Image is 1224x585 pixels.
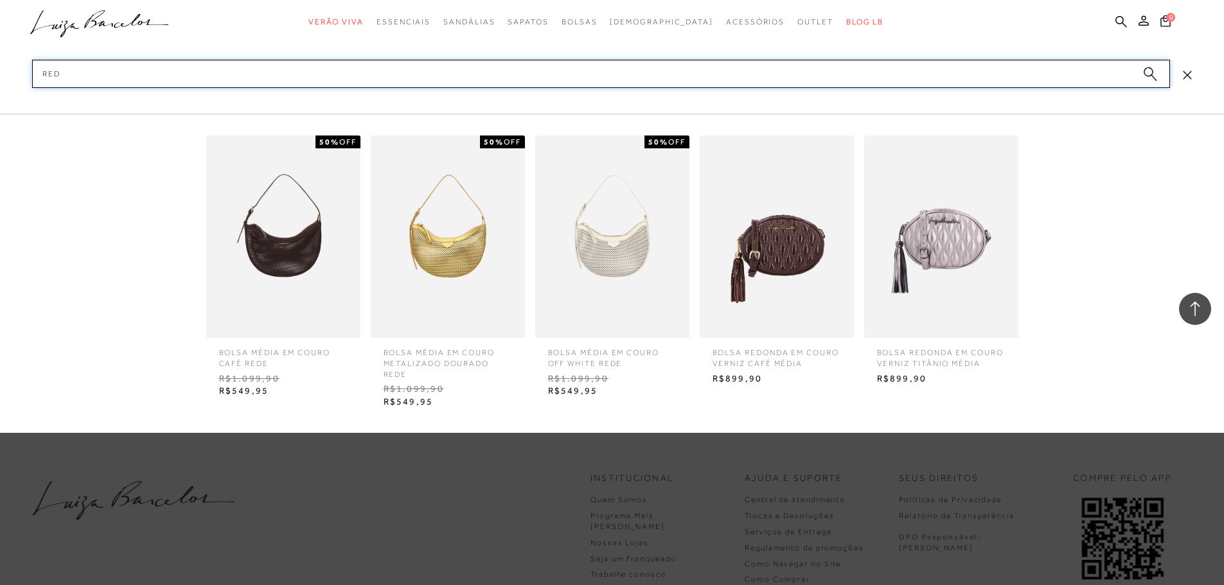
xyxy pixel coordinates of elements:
[696,135,857,388] a: BOLSA REDONDA EM COURO VERNIZ CAFÉ MÉDIA BOLSA REDONDA EM COURO VERNIZ CAFÉ MÉDIA R$899,90
[538,369,686,389] span: R$1.099,90
[374,338,522,380] span: BOLSA MÉDIA EM COURO METALIZADO DOURADO REDE
[668,137,686,146] span: OFF
[308,10,364,34] a: categoryNavScreenReaderText
[797,17,833,26] span: Outlet
[538,338,686,369] span: BOLSA MÉDIA EM COURO OFF WHITE REDE
[846,10,883,34] a: BLOG LB
[443,10,495,34] a: categoryNavScreenReaderText
[846,17,883,26] span: BLOG LB
[32,60,1170,88] input: Buscar.
[374,392,522,412] span: R$549,95
[339,137,357,146] span: OFF
[864,135,1018,338] img: BOLSA REDONDA EM COURO VERNIZ TITÂNIO MÉDIA
[206,135,360,338] img: BOLSA MÉDIA EM COURO CAFÉ REDE
[703,338,851,369] span: BOLSA REDONDA EM COURO VERNIZ CAFÉ MÉDIA
[610,17,713,26] span: [DEMOGRAPHIC_DATA]
[203,135,364,401] a: BOLSA MÉDIA EM COURO CAFÉ REDE 50%OFF BOLSA MÉDIA EM COURO CAFÉ REDE R$1.099,90 R$549,95
[377,10,430,34] a: categoryNavScreenReaderText
[368,135,528,412] a: BOLSA MÉDIA EM COURO METALIZADO DOURADO REDE 50%OFF BOLSA MÉDIA EM COURO METALIZADO DOURADO REDE ...
[648,137,668,146] strong: 50%
[374,380,522,399] span: R$1.099,90
[209,369,357,389] span: R$1.099,90
[867,338,1015,369] span: BOLSA REDONDA EM COURO VERNIZ TITÂNIO MÉDIA
[508,17,548,26] span: Sapatos
[209,381,357,401] span: R$549,95
[562,17,598,26] span: Bolsas
[1166,13,1175,22] span: 0
[209,338,357,369] span: BOLSA MÉDIA EM COURO CAFÉ REDE
[867,369,1015,389] span: R$899,90
[535,135,689,338] img: BOLSA MÉDIA EM COURO OFF WHITE REDE
[703,369,851,389] span: R$899,90
[726,17,785,26] span: Acessórios
[371,116,525,358] img: BOLSA MÉDIA EM COURO METALIZADO DOURADO REDE
[726,10,785,34] a: categoryNavScreenReaderText
[484,137,504,146] strong: 50%
[443,17,495,26] span: Sandálias
[377,17,430,26] span: Essenciais
[562,10,598,34] a: categoryNavScreenReaderText
[532,135,693,401] a: BOLSA MÉDIA EM COURO OFF WHITE REDE 50%OFF BOLSA MÉDIA EM COURO OFF WHITE REDE R$1.099,90 R$549,95
[797,10,833,34] a: categoryNavScreenReaderText
[861,135,1022,388] a: BOLSA REDONDA EM COURO VERNIZ TITÂNIO MÉDIA BOLSA REDONDA EM COURO VERNIZ TITÂNIO MÉDIA R$899,90
[538,381,686,401] span: R$549,95
[308,17,364,26] span: Verão Viva
[1157,14,1175,31] button: 0
[610,10,713,34] a: noSubCategoriesText
[700,135,854,338] img: BOLSA REDONDA EM COURO VERNIZ CAFÉ MÉDIA
[508,10,548,34] a: categoryNavScreenReaderText
[319,137,339,146] strong: 50%
[504,137,521,146] span: OFF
